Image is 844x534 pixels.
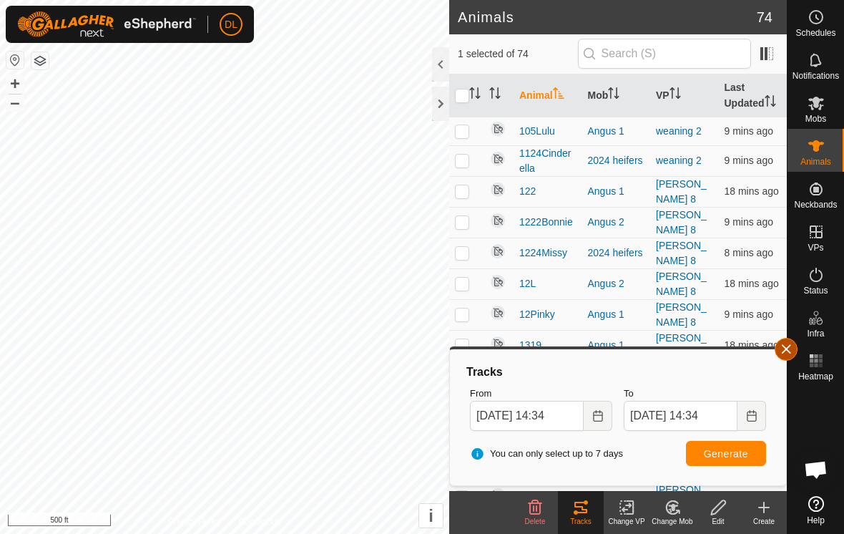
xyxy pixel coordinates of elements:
img: returning off [489,212,506,229]
img: returning off [489,150,506,168]
img: returning off [489,304,506,321]
span: Delete [525,518,546,525]
div: Tracks [464,364,772,381]
div: 2024 heifers [588,153,645,168]
p-sorticon: Activate to sort [469,89,481,101]
span: Infra [807,329,824,338]
div: Change VP [604,516,649,527]
span: Heatmap [798,372,833,381]
a: [PERSON_NAME] 8 [656,301,707,328]
span: Animals [800,157,831,166]
div: Edit [695,516,741,527]
span: 12L [519,276,536,291]
span: 74 [757,6,772,28]
img: returning off [489,243,506,260]
p-sorticon: Activate to sort [553,89,564,101]
span: 4 Oct 2025 at 2:25 pm [725,125,773,137]
span: 1522 [519,490,541,505]
img: returning off [489,487,506,504]
a: weaning 2 [656,125,702,137]
a: Contact Us [239,515,281,528]
span: 4 Oct 2025 at 2:25 pm [725,216,773,228]
div: Angus 2 [588,276,645,291]
label: From [470,387,612,401]
p-sorticon: Activate to sort [608,89,619,101]
p-sorticon: Activate to sort [489,89,501,101]
p-sorticon: Activate to sort [765,97,776,109]
a: [PERSON_NAME] 8 [656,332,707,359]
span: 4 Oct 2025 at 2:26 pm [725,247,773,258]
span: 4 Oct 2025 at 2:16 pm [725,185,779,197]
button: Reset Map [6,52,24,69]
th: Mob [582,74,651,117]
label: To [624,387,766,401]
p-sorticon: Activate to sort [669,89,681,101]
div: Angus 1 [588,307,645,322]
button: Choose Date [737,401,766,431]
span: DL [225,17,237,32]
span: Notifications [793,72,839,80]
span: VPs [808,243,823,252]
img: returning off [489,120,506,137]
a: weaning 2 [656,155,702,166]
span: 4 Oct 2025 at 2:16 pm [725,278,779,289]
th: VP [650,74,719,117]
img: Gallagher Logo [17,11,196,37]
div: 2024 heifers [588,246,645,261]
a: Privacy Policy [168,515,222,528]
a: [PERSON_NAME] 8 [656,240,707,266]
span: 105Lulu [519,124,555,139]
button: – [6,94,24,111]
div: Tracks [558,516,604,527]
span: 1319 [519,338,541,353]
a: [PERSON_NAME] 8 [656,209,707,236]
button: Map Layers [31,52,49,69]
span: 4 Oct 2025 at 2:15 pm [725,339,779,351]
div: Angus 1 [588,338,645,353]
span: Neckbands [794,200,837,209]
div: Create [741,516,787,527]
a: Help [787,490,844,530]
div: Open chat [795,448,838,491]
span: i [428,506,433,525]
img: returning off [489,273,506,291]
th: Animal [514,74,582,117]
a: [PERSON_NAME] 8 [656,178,707,205]
div: Angus 1 [588,490,645,505]
div: Angus 1 [588,124,645,139]
div: Angus 2 [588,215,645,230]
h2: Animals [458,9,757,26]
span: Help [807,516,825,525]
button: Choose Date [584,401,612,431]
span: Mobs [805,115,826,123]
img: returning off [489,181,506,198]
img: returning off [489,335,506,352]
span: 1224Missy [519,246,567,261]
span: 12Pinky [519,307,555,322]
div: Angus 1 [588,184,645,199]
span: 1124Cinderella [519,146,576,176]
div: Change Mob [649,516,695,527]
th: Last Updated [719,74,787,117]
span: Generate [704,448,748,460]
span: 122 [519,184,536,199]
span: 4 Oct 2025 at 2:25 pm [725,155,773,166]
span: You can only select up to 7 days [470,447,623,461]
button: + [6,75,24,92]
span: 1222Bonnie [519,215,573,230]
span: Schedules [795,29,835,37]
span: 4 Oct 2025 at 2:25 pm [725,309,773,320]
button: i [419,504,443,528]
button: Generate [686,441,766,466]
span: 1 selected of 74 [458,47,578,62]
span: Status [803,286,828,295]
input: Search (S) [578,39,751,69]
a: [PERSON_NAME] 8 [656,271,707,297]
